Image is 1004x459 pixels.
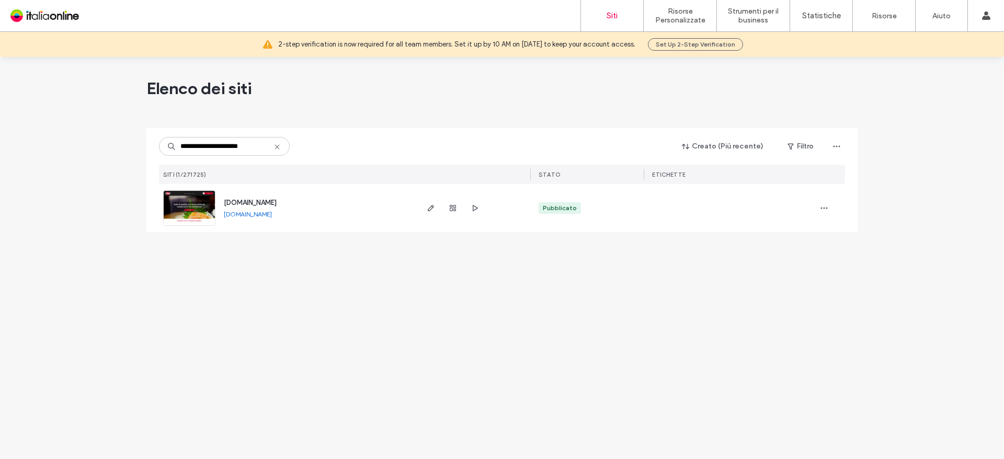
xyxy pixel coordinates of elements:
span: STATO [539,171,561,178]
div: Pubblicato [543,203,577,213]
label: Strumenti per il business [717,7,790,25]
label: Statistiche [802,11,841,20]
label: Aiuto [932,12,951,20]
span: ETICHETTE [652,171,686,178]
label: Risorse Personalizzate [644,7,716,25]
a: [DOMAIN_NAME] [224,210,272,218]
button: Set Up 2-Step Verification [648,38,743,51]
span: Elenco dei siti [146,78,252,99]
span: Aiuto [23,7,48,17]
button: Creato (Più recente) [673,138,773,155]
label: Risorse [872,12,897,20]
label: Siti [607,11,618,20]
span: SITI (1/271725) [163,171,207,178]
a: [DOMAIN_NAME] [224,199,277,206]
span: 2-step verification is now required for all team members. Set it up by 10 AM on [DATE] to keep yo... [278,39,635,50]
button: Filtro [777,138,824,155]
